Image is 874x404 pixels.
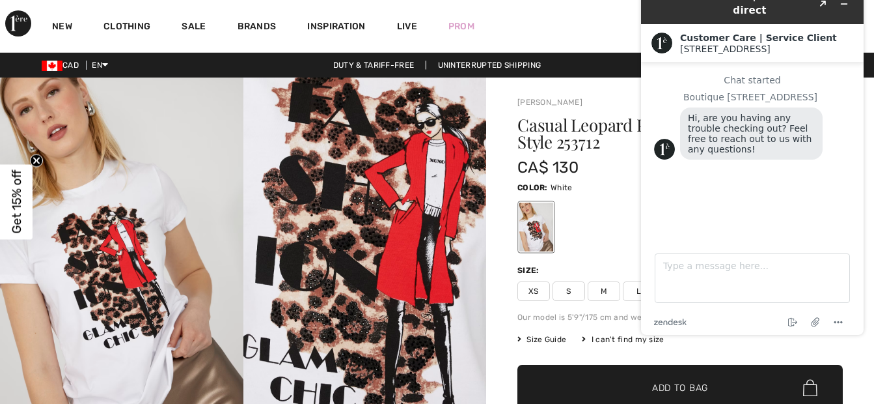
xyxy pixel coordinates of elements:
img: Bag.svg [803,379,817,396]
span: XS [517,281,550,301]
span: L [623,281,655,301]
span: M [588,281,620,301]
span: Color: [517,183,548,192]
span: CAD [42,61,84,70]
div: White [519,203,553,252]
div: Our model is 5'9"/175 cm and wears a size 6. [517,311,843,323]
img: Canadian Dollar [42,61,62,71]
span: EN [92,61,108,70]
span: Size Guide [517,334,566,345]
a: Clothing [103,21,150,35]
span: Chat [29,9,55,21]
span: White [551,183,573,192]
div: I can't find my size [582,334,664,345]
a: Brands [238,21,277,35]
span: Add to Bag [652,381,708,395]
a: [PERSON_NAME] [517,98,582,107]
h1: Casual Leopard Print Pullover Style 253712 [517,117,789,151]
span: Inspiration [307,21,365,35]
a: New [52,21,72,35]
a: Prom [448,20,474,33]
span: CA$ 130 [517,158,579,177]
div: Size: [517,265,542,276]
a: Sale [182,21,206,35]
a: Live [397,20,417,33]
span: S [553,281,585,301]
img: 1ère Avenue [5,10,31,36]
